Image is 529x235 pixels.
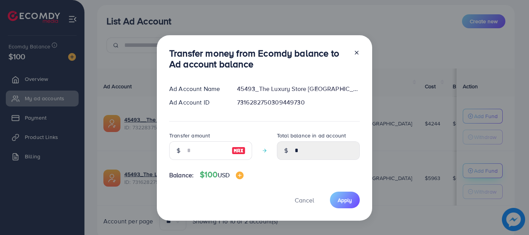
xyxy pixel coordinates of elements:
div: Ad Account Name [163,84,231,93]
button: Cancel [285,192,324,208]
img: image [232,146,246,155]
span: Cancel [295,196,314,204]
div: Ad Account ID [163,98,231,107]
h4: $100 [200,170,244,180]
span: USD [218,171,230,179]
label: Transfer amount [169,132,210,139]
div: 45493_The Luxury Store [GEOGRAPHIC_DATA] [231,84,366,93]
span: Apply [338,196,352,204]
button: Apply [330,192,360,208]
h3: Transfer money from Ecomdy balance to Ad account balance [169,48,347,70]
div: 7316282750309449730 [231,98,366,107]
img: image [236,172,244,179]
span: Balance: [169,171,194,180]
label: Total balance in ad account [277,132,346,139]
